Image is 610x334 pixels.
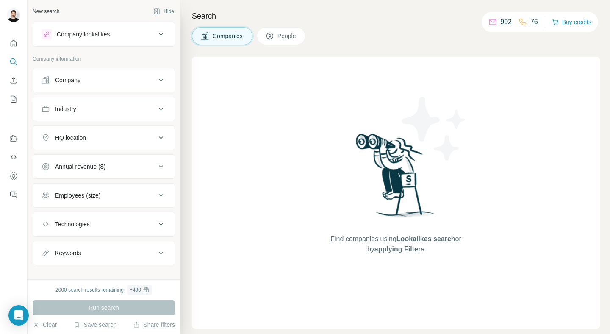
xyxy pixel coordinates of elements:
button: Share filters [133,320,175,329]
button: Use Surfe API [7,150,20,165]
span: Lookalikes search [396,235,455,242]
div: + 490 [130,286,141,294]
button: Use Surfe on LinkedIn [7,131,20,146]
button: My lists [7,92,20,107]
div: Industry [55,105,76,113]
span: applying Filters [374,245,424,253]
img: Surfe Illustration - Stars [396,91,472,167]
img: Avatar [7,8,20,22]
button: Keywords [33,243,175,263]
button: Save search [73,320,116,329]
div: New search [33,8,59,15]
p: 992 [500,17,512,27]
p: 76 [530,17,538,27]
span: Companies [213,32,244,40]
img: Surfe Illustration - Woman searching with binoculars [352,131,440,226]
div: Keywords [55,249,81,257]
button: Enrich CSV [7,73,20,88]
h4: Search [192,10,600,22]
button: Clear [33,320,57,329]
button: Industry [33,99,175,119]
div: Company lookalikes [57,30,110,39]
button: Company [33,70,175,90]
div: Open Intercom Messenger [8,305,29,326]
div: HQ location [55,134,86,142]
span: People [277,32,297,40]
div: Annual revenue ($) [55,162,105,171]
button: Company lookalikes [33,24,175,45]
p: Company information [33,55,175,63]
span: Find companies using or by [328,234,463,254]
div: Employees (size) [55,191,100,200]
button: Hide [147,5,180,18]
button: Dashboard [7,168,20,184]
div: Technologies [55,220,90,228]
button: Buy credits [552,16,591,28]
div: Company [55,76,80,84]
button: Feedback [7,187,20,202]
button: Technologies [33,214,175,234]
button: Annual revenue ($) [33,156,175,177]
button: Employees (size) [33,185,175,206]
button: Search [7,54,20,70]
div: 2000 search results remaining [55,285,152,295]
button: HQ location [33,128,175,148]
button: Quick start [7,36,20,51]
